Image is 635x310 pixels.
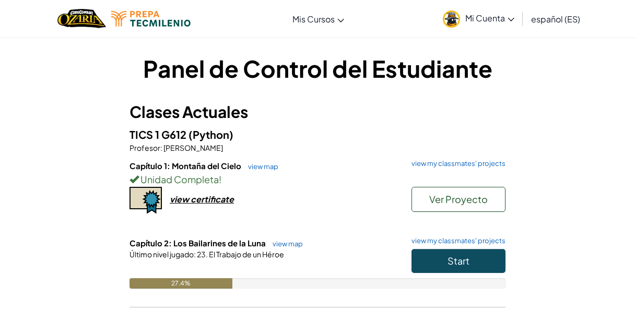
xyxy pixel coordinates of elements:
a: Ozaria by CodeCombat logo [57,8,106,29]
span: Mi Cuenta [465,13,514,23]
span: El Trabajo de un Héroe [208,249,284,259]
span: [PERSON_NAME] [162,143,223,152]
img: avatar [443,10,460,28]
span: Ver Proyecto [429,193,488,205]
button: Start [411,249,505,273]
h3: Clases Actuales [130,100,505,124]
span: TICS 1 G612 [130,128,189,141]
h1: Panel de Control del Estudiante [130,52,505,85]
span: ! [219,173,221,185]
span: Capítulo 1: Montaña del Cielo [130,161,243,171]
a: view map [267,240,303,248]
span: 23. [196,249,208,259]
span: Capítulo 2: Los Bailarines de la Luna [130,238,267,248]
a: view my classmates' projects [406,160,505,167]
div: view certificate [170,194,234,205]
a: view my classmates' projects [406,237,505,244]
span: (Python) [189,128,233,141]
img: Tecmilenio logo [111,11,191,27]
a: Mis Cursos [287,5,349,33]
span: Unidad Completa [139,173,219,185]
span: Mis Cursos [292,14,335,25]
a: Mi Cuenta [438,2,520,35]
button: Ver Proyecto [411,187,505,212]
span: Profesor [130,143,160,152]
span: : [194,249,196,259]
span: Start [448,255,469,267]
a: español (ES) [526,5,585,33]
img: certificate-icon.png [130,187,162,214]
a: view certificate [130,194,234,205]
span: español (ES) [531,14,580,25]
a: view map [243,162,278,171]
span: Último nivel jugado [130,249,194,259]
span: : [160,143,162,152]
div: 27.4% [130,278,232,289]
img: Home [57,8,106,29]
